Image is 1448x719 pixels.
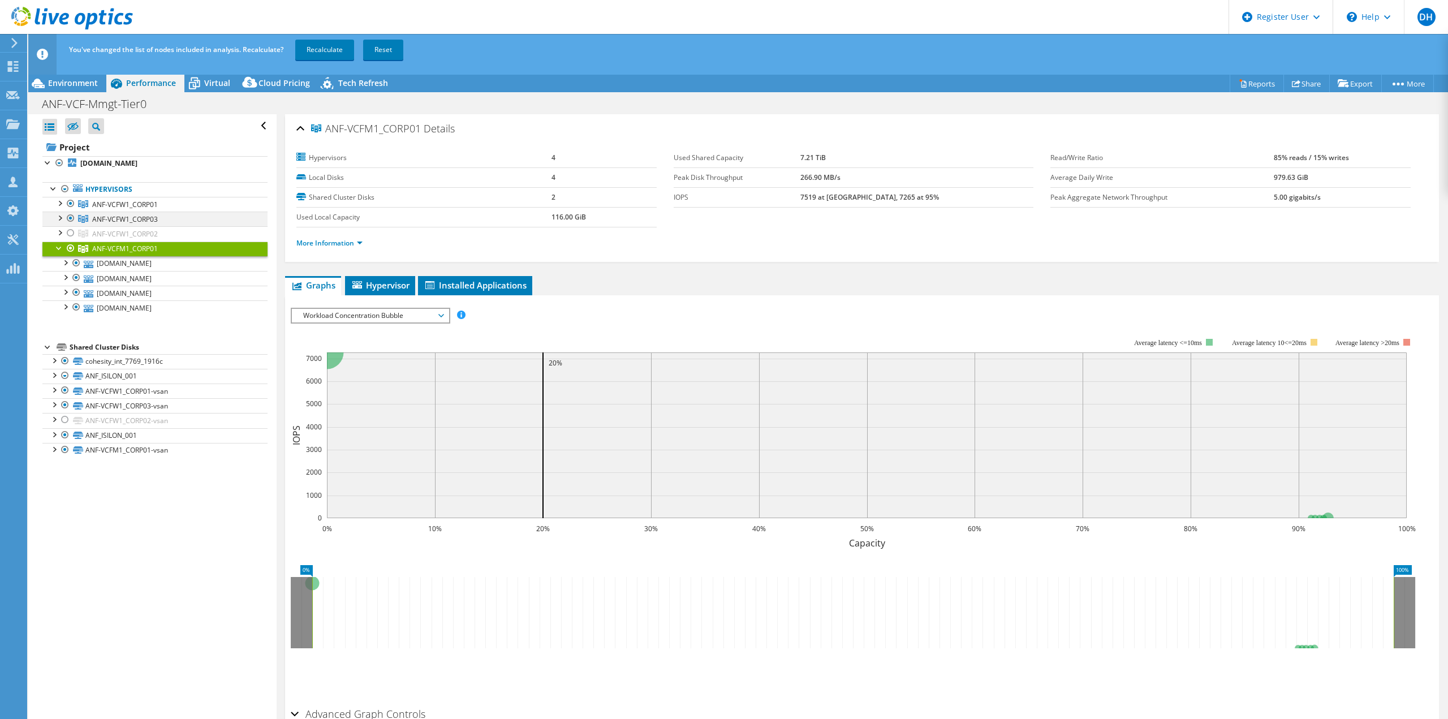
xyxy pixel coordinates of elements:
a: Hypervisors [42,182,268,197]
span: DH [1417,8,1436,26]
div: Shared Cluster Disks [70,341,268,354]
a: More Information [296,238,363,248]
text: 100% [1398,524,1416,533]
label: Hypervisors [296,152,551,163]
text: 30% [644,524,658,533]
span: ANF-VCFM1_CORP01 [92,244,158,253]
span: Performance [126,78,176,88]
a: cohesity_int_7769_1916c [42,354,268,369]
label: Peak Aggregate Network Throughput [1050,192,1274,203]
span: Tech Refresh [338,78,388,88]
span: You've changed the list of nodes included in analysis. Recalculate? [69,45,283,54]
text: 60% [968,524,981,533]
a: ANF_ISILON_001 [42,428,268,443]
b: 7.21 TiB [800,153,826,162]
label: Read/Write Ratio [1050,152,1274,163]
text: 6000 [306,376,322,386]
label: Used Local Capacity [296,212,551,223]
a: ANF-VCFW1_CORP02 [42,226,268,241]
a: [DOMAIN_NAME] [42,300,268,315]
b: 85% reads / 15% writes [1274,153,1349,162]
span: ANF-VCFM1_CORP01 [311,123,421,135]
a: Share [1283,75,1330,92]
text: 4000 [306,422,322,432]
label: Shared Cluster Disks [296,192,551,203]
text: 3000 [306,445,322,454]
a: ANF-VCFW1_CORP02-vsan [42,413,268,428]
label: Average Daily Write [1050,172,1274,183]
a: [DOMAIN_NAME] [42,271,268,286]
text: 5000 [306,399,322,408]
a: [DOMAIN_NAME] [42,286,268,300]
span: Graphs [291,279,335,291]
b: [DOMAIN_NAME] [80,158,137,168]
text: 50% [860,524,874,533]
tspan: Average latency 10<=20ms [1232,339,1307,347]
span: Installed Applications [424,279,527,291]
text: 90% [1292,524,1305,533]
text: 70% [1076,524,1089,533]
a: ANF-VCFW1_CORP03 [42,212,268,226]
span: ANF-VCFW1_CORP03 [92,214,158,224]
a: ANF-VCFW1_CORP01 [42,197,268,212]
text: 80% [1184,524,1197,533]
tspan: Average latency <=10ms [1134,339,1202,347]
b: 979.63 GiB [1274,173,1308,182]
b: 266.90 MB/s [800,173,841,182]
a: ANF-VCFM1_CORP01 [42,242,268,256]
b: 116.00 GiB [551,212,586,222]
text: Capacity [849,537,886,549]
text: 20% [549,358,562,368]
span: Details [424,122,455,135]
b: 7519 at [GEOGRAPHIC_DATA], 7265 at 95% [800,192,939,202]
a: ANF_ISILON_001 [42,369,268,384]
b: 5.00 gigabits/s [1274,192,1321,202]
text: 20% [536,524,550,533]
a: Reports [1230,75,1284,92]
span: ANF-VCFW1_CORP02 [92,229,158,239]
text: Average latency >20ms [1335,339,1399,347]
a: ANF-VCFW1_CORP03-vsan [42,398,268,413]
text: 0% [322,524,332,533]
text: 40% [752,524,766,533]
svg: \n [1347,12,1357,22]
span: Environment [48,78,98,88]
b: 4 [551,153,555,162]
b: 4 [551,173,555,182]
label: Used Shared Capacity [674,152,800,163]
label: Local Disks [296,172,551,183]
a: Reset [363,40,403,60]
text: IOPS [290,425,303,445]
a: More [1381,75,1434,92]
span: Virtual [204,78,230,88]
span: Cloud Pricing [258,78,310,88]
a: Recalculate [295,40,354,60]
h1: ANF-VCF-Mmgt-Tier0 [37,98,164,110]
text: 0 [318,513,322,523]
a: [DOMAIN_NAME] [42,256,268,271]
label: Peak Disk Throughput [674,172,800,183]
span: Workload Concentration Bubble [298,309,443,322]
b: 2 [551,192,555,202]
a: ANF-VCFW1_CORP01-vsan [42,384,268,398]
a: [DOMAIN_NAME] [42,156,268,171]
label: IOPS [674,192,800,203]
a: Project [42,138,268,156]
text: 1000 [306,490,322,500]
span: ANF-VCFW1_CORP01 [92,200,158,209]
span: Hypervisor [351,279,410,291]
text: 2000 [306,467,322,477]
text: 10% [428,524,442,533]
text: 7000 [306,354,322,363]
a: Export [1329,75,1382,92]
a: ANF-VCFM1_CORP01-vsan [42,443,268,458]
